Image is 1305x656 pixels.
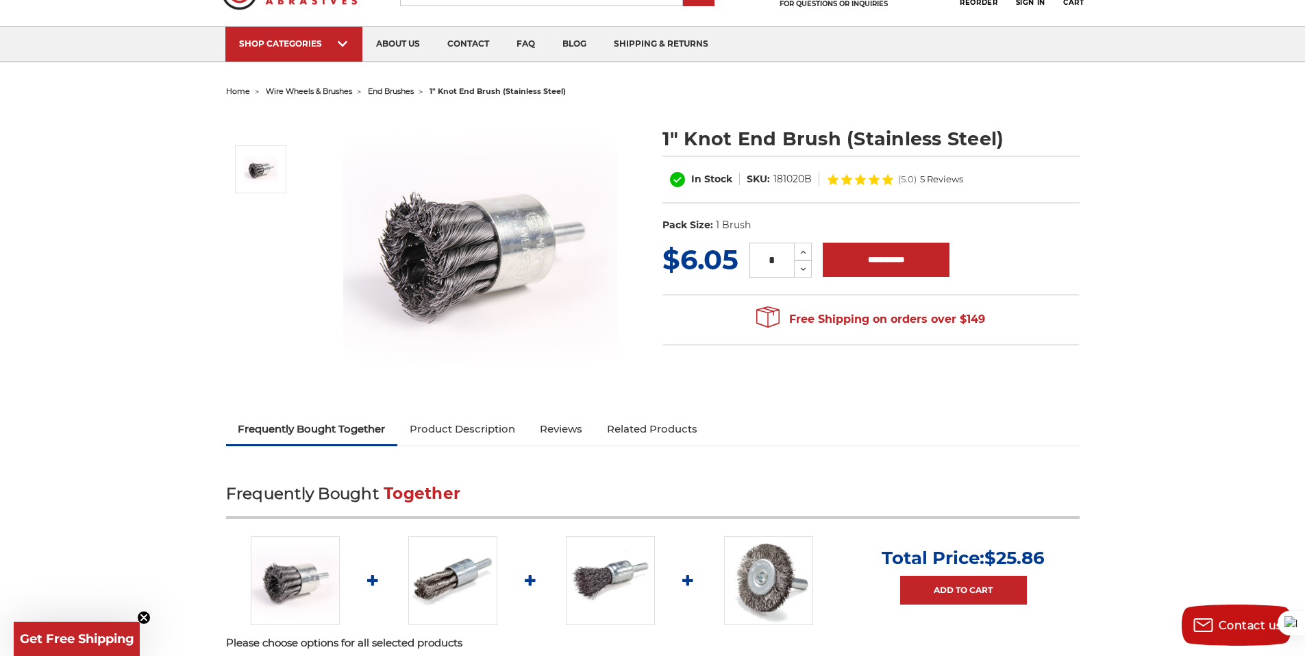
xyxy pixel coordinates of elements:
[244,152,278,186] img: Knotted End Brush
[226,635,1080,651] p: Please choose options for all selected products
[1182,605,1291,646] button: Contact us
[984,547,1045,569] span: $25.86
[600,27,722,62] a: shipping & returns
[397,414,527,444] a: Product Description
[716,218,751,232] dd: 1 Brush
[368,86,414,96] a: end brushes
[691,173,732,185] span: In Stock
[266,86,352,96] a: wire wheels & brushes
[226,484,379,503] span: Frequently Bought
[549,27,600,62] a: blog
[773,172,812,186] dd: 181020B
[251,536,340,625] img: Knotted End Brush
[503,27,549,62] a: faq
[384,484,460,503] span: Together
[747,172,770,186] dt: SKU:
[362,27,434,62] a: about us
[434,27,503,62] a: contact
[662,125,1080,152] h1: 1" Knot End Brush (Stainless Steel)
[662,243,738,276] span: $6.05
[527,414,595,444] a: Reviews
[595,414,710,444] a: Related Products
[226,86,250,96] a: home
[20,631,134,646] span: Get Free Shipping
[430,86,566,96] span: 1" knot end brush (stainless steel)
[662,218,713,232] dt: Pack Size:
[756,306,985,333] span: Free Shipping on orders over $149
[882,547,1045,569] p: Total Price:
[900,576,1027,605] a: Add to Cart
[137,611,151,624] button: Close teaser
[920,175,963,184] span: 5 Reviews
[239,38,349,49] div: SHOP CATEGORIES
[898,175,917,184] span: (5.0)
[226,414,398,444] a: Frequently Bought Together
[1219,619,1282,632] span: Contact us
[343,111,617,385] img: Knotted End Brush
[14,622,140,656] div: Get Free ShippingClose teaser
